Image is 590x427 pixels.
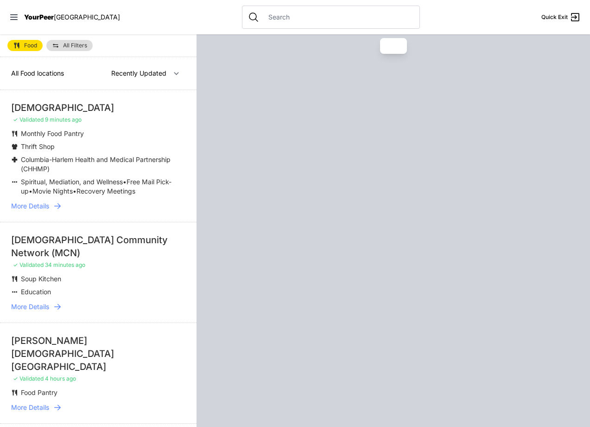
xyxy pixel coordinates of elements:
[541,13,568,21] span: Quick Exit
[7,40,43,51] a: Food
[11,233,185,259] div: [DEMOGRAPHIC_DATA] Community Network (MCN)
[21,142,55,150] span: Thrift Shop
[73,187,76,195] span: •
[21,178,123,186] span: Spiritual, Mediation, and Wellness
[11,302,185,311] a: More Details
[541,12,581,23] a: Quick Exit
[13,375,44,382] span: ✓ Validated
[32,187,73,195] span: Movie Nights
[21,275,61,283] span: Soup Kitchen
[45,261,85,268] span: 34 minutes ago
[11,302,49,311] span: More Details
[54,13,120,21] span: [GEOGRAPHIC_DATA]
[63,43,87,48] span: All Filters
[21,388,57,396] span: Food Pantry
[11,201,185,211] a: More Details
[11,201,49,211] span: More Details
[11,69,64,77] span: All Food locations
[24,43,37,48] span: Food
[45,375,76,382] span: 4 hours ago
[13,116,44,123] span: ✓ Validated
[263,13,414,22] input: Search
[11,334,185,373] div: [PERSON_NAME][DEMOGRAPHIC_DATA][GEOGRAPHIC_DATA]
[11,403,49,412] span: More Details
[29,187,32,195] span: •
[21,288,51,296] span: Education
[46,40,93,51] a: All Filters
[11,403,185,412] a: More Details
[76,187,135,195] span: Recovery Meetings
[24,13,54,21] span: YourPeer
[21,129,84,137] span: Monthly Food Pantry
[11,101,185,114] div: [DEMOGRAPHIC_DATA]
[45,116,82,123] span: 9 minutes ago
[13,261,44,268] span: ✓ Validated
[21,155,171,173] span: Columbia-Harlem Health and Medical Partnership (CHHMP)
[123,178,127,186] span: •
[24,14,120,20] a: YourPeer[GEOGRAPHIC_DATA]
